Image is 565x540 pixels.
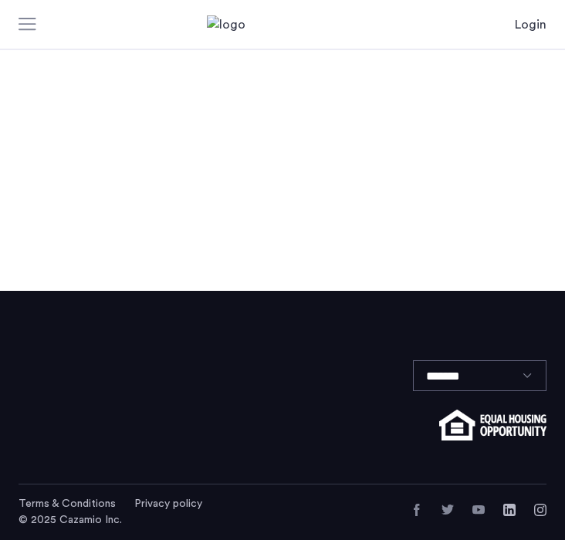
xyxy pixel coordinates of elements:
[515,15,546,34] a: Login
[411,504,423,516] a: Facebook
[442,504,454,516] a: Twitter
[207,15,358,34] img: logo
[19,515,122,525] span: © 2025 Cazamio Inc.
[472,504,485,516] a: YouTube
[439,410,546,440] img: equal-housing.png
[134,496,202,511] a: Privacy policy
[413,360,546,391] select: Language select
[503,504,516,516] a: LinkedIn
[207,15,358,34] a: Cazamio Logo
[534,504,546,516] a: Instagram
[19,496,116,511] a: Terms and conditions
